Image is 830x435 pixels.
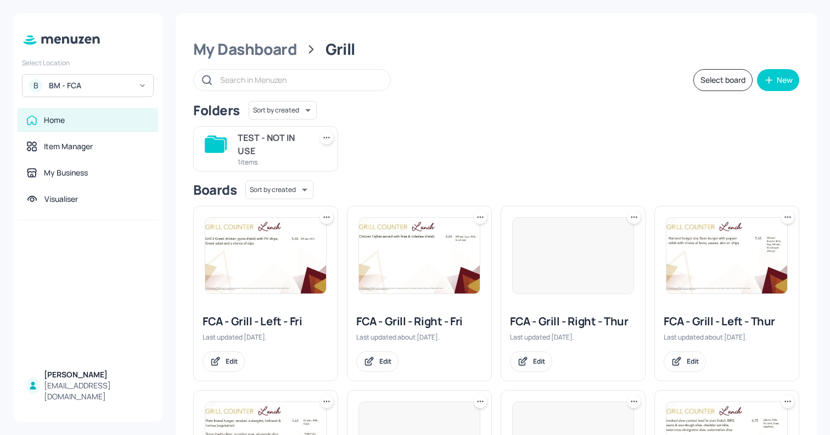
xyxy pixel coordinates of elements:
div: Home [44,115,65,126]
div: 1 items [238,157,307,167]
div: Select Location [22,58,154,67]
img: 2025-08-29-17564588765275jx79n9hqgt.jpeg [359,218,480,293]
input: Search in Menuzen [220,72,379,88]
img: 2025-08-28-1756375040474vfx8dy3pq7r.jpeg [666,218,787,293]
div: Grill [326,39,355,59]
div: FCA - Grill - Right - Fri [356,314,483,329]
div: [PERSON_NAME] [44,369,149,380]
img: 2025-09-05-17570684943895lokt6aehqw.jpeg [205,218,326,293]
div: Edit [379,357,391,366]
div: FCA - Grill - Left - Thur [664,314,790,329]
div: Item Manager [44,141,93,152]
div: TEST - NOT IN USE [238,131,307,157]
div: B [29,79,42,92]
div: Last updated [DATE]. [203,332,329,342]
div: Boards [193,181,237,199]
div: Visualiser [44,194,78,205]
div: FCA - Grill - Right - Thur [510,314,636,329]
button: New [757,69,799,91]
div: Last updated about [DATE]. [664,332,790,342]
div: Sort by created [249,99,317,121]
div: My Dashboard [193,39,297,59]
div: Folders [193,101,240,119]
div: New [777,76,793,84]
div: My Business [44,167,88,178]
div: [EMAIL_ADDRESS][DOMAIN_NAME] [44,380,149,402]
div: BM - FCA [49,80,132,91]
button: Select board [693,69,753,91]
div: Edit [226,357,238,366]
div: FCA - Grill - Left - Fri [203,314,329,329]
div: Last updated about [DATE]. [356,332,483,342]
div: Last updated [DATE]. [510,332,636,342]
div: Sort by created [245,179,313,201]
div: Edit [533,357,545,366]
div: Edit [687,357,699,366]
